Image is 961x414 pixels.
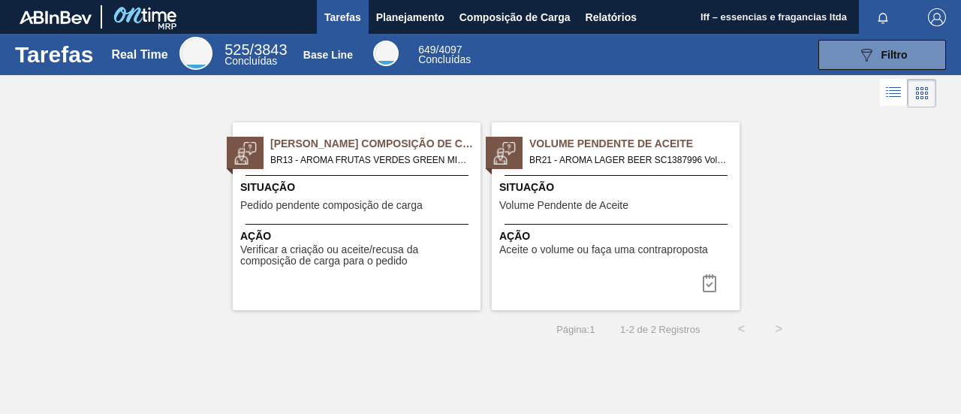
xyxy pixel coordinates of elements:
[691,268,728,298] div: Completar tarefa: 30359830
[418,44,435,56] span: 649
[556,324,595,335] span: Página : 1
[908,79,936,107] div: Visão em Cards
[418,53,471,65] span: Concluídas
[373,41,399,66] div: Base Line
[240,180,477,195] span: Situação
[586,8,637,26] span: Relatórios
[15,46,94,63] h1: Tarefas
[499,180,736,195] span: Situação
[240,228,477,244] span: Ação
[499,244,708,255] span: Aceite o volume ou faça uma contraproposta
[881,49,908,61] span: Filtro
[529,136,740,152] span: Volume Pendente de Aceite
[859,7,907,28] button: Notificações
[493,142,516,165] img: status
[224,44,287,66] div: Real Time
[499,228,736,244] span: Ação
[224,41,249,58] span: 525
[224,55,277,67] span: Concluídas
[240,200,423,211] span: Pedido pendente composição de carga
[111,48,167,62] div: Real Time
[928,8,946,26] img: Logout
[418,44,462,56] span: / 4097
[818,40,946,70] button: Filtro
[20,11,92,24] img: TNhmsLtSVTkK8tSr43FrP2fwEKptu5GPRR3wAAAABJRU5ErkJggg==
[240,244,477,267] span: Verificar a criação ou aceite/recusa da composição de carga para o pedido
[880,79,908,107] div: Visão em Lista
[270,136,480,152] span: Pedido Aguardando Composição de Carga
[691,268,728,298] button: icon-task-complete
[324,8,361,26] span: Tarefas
[700,274,718,292] img: icon-task-complete
[224,41,287,58] span: / 3843
[529,152,728,168] span: BR21 - AROMA LAGER BEER SC1387996 Volume - 629100
[722,310,760,348] button: <
[270,152,468,168] span: BR13 - AROMA FRUTAS VERDES GREEN MIX SC1424032 25KG Pedido - 2050312
[376,8,444,26] span: Planejamento
[303,49,353,61] div: Base Line
[179,37,212,70] div: Real Time
[617,324,700,335] span: 1 - 2 de 2 Registros
[760,310,797,348] button: >
[418,45,471,65] div: Base Line
[459,8,571,26] span: Composição de Carga
[234,142,257,165] img: status
[499,200,628,211] span: Volume Pendente de Aceite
